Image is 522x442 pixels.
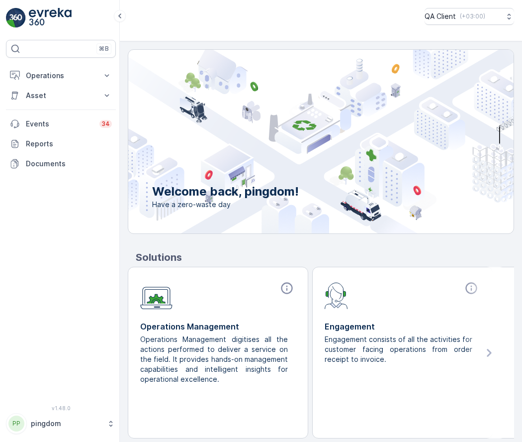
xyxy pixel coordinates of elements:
button: PPpingdom [6,413,116,434]
p: Welcome back, pingdom! [152,184,299,200]
button: Operations [6,66,116,86]
p: pingdom [31,419,102,429]
span: v 1.48.0 [6,405,116,411]
img: logo_light-DOdMpM7g.png [29,8,72,28]
p: Solutions [136,250,514,265]
button: QA Client(+03:00) [425,8,514,25]
p: Documents [26,159,112,169]
p: Operations Management [140,321,296,332]
p: Events [26,119,93,129]
img: module-icon [140,281,173,310]
p: ( +03:00 ) [460,12,485,20]
p: Engagement [325,321,480,332]
p: Operations [26,71,96,81]
p: Asset [26,91,96,101]
button: Asset [6,86,116,106]
span: Have a zero-waste day [152,200,299,210]
a: Reports [6,134,116,154]
img: city illustration [84,50,514,233]
p: ⌘B [99,45,109,53]
p: Operations Management digitises all the actions performed to deliver a service on the field. It p... [140,334,288,384]
div: PP [8,416,24,432]
p: QA Client [425,11,456,21]
a: Events34 [6,114,116,134]
img: logo [6,8,26,28]
img: module-icon [325,281,348,309]
p: Engagement consists of all the activities for customer facing operations from order receipt to in... [325,334,472,364]
a: Documents [6,154,116,174]
p: 34 [101,120,110,128]
p: Reports [26,139,112,149]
